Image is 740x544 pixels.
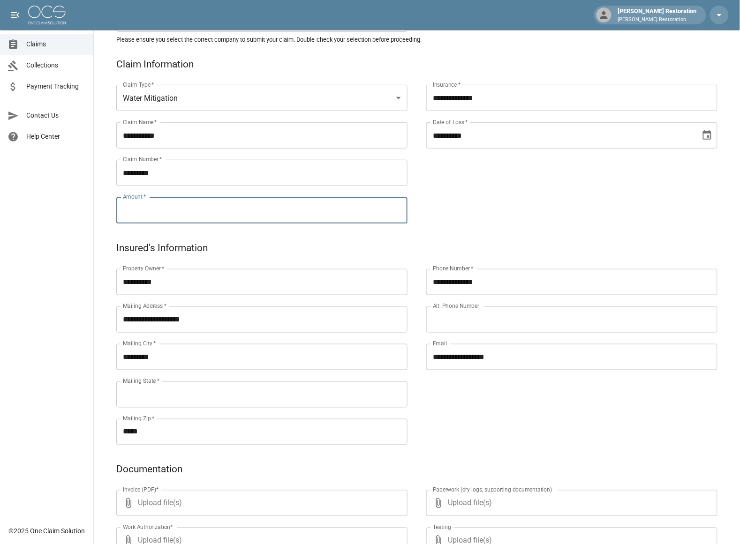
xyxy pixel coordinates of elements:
[123,377,159,385] label: Mailing State
[433,265,473,273] label: Phone Number
[123,523,173,531] label: Work Authorization*
[26,111,86,120] span: Contact Us
[123,156,162,164] label: Claim Number
[26,39,86,49] span: Claims
[26,132,86,142] span: Help Center
[123,340,156,348] label: Mailing City
[123,302,166,310] label: Mailing Address
[123,486,159,494] label: Invoice (PDF)*
[433,523,451,531] label: Testing
[116,36,717,44] h5: Please ensure you select the correct company to submit your claim. Double-check your selection be...
[433,81,461,89] label: Insurance
[28,6,66,24] img: ocs-logo-white-transparent.png
[618,16,697,24] p: [PERSON_NAME] Restoration
[433,340,447,348] label: Email
[433,302,479,310] label: Alt. Phone Number
[26,60,86,70] span: Collections
[448,490,692,516] span: Upload file(s)
[6,6,24,24] button: open drawer
[123,265,165,273] label: Property Owner
[116,85,408,111] div: Water Mitigation
[698,126,717,145] button: Choose date, selected date is Sep 29, 2025
[8,527,85,536] div: © 2025 One Claim Solution
[433,486,552,494] label: Paperwork (dry logs, supporting documentation)
[138,490,382,516] span: Upload file(s)
[433,118,468,126] label: Date of Loss
[614,7,701,23] div: [PERSON_NAME] Restoration
[123,415,155,423] label: Mailing Zip
[26,82,86,91] span: Payment Tracking
[123,193,146,201] label: Amount
[123,81,154,89] label: Claim Type
[123,118,157,126] label: Claim Name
